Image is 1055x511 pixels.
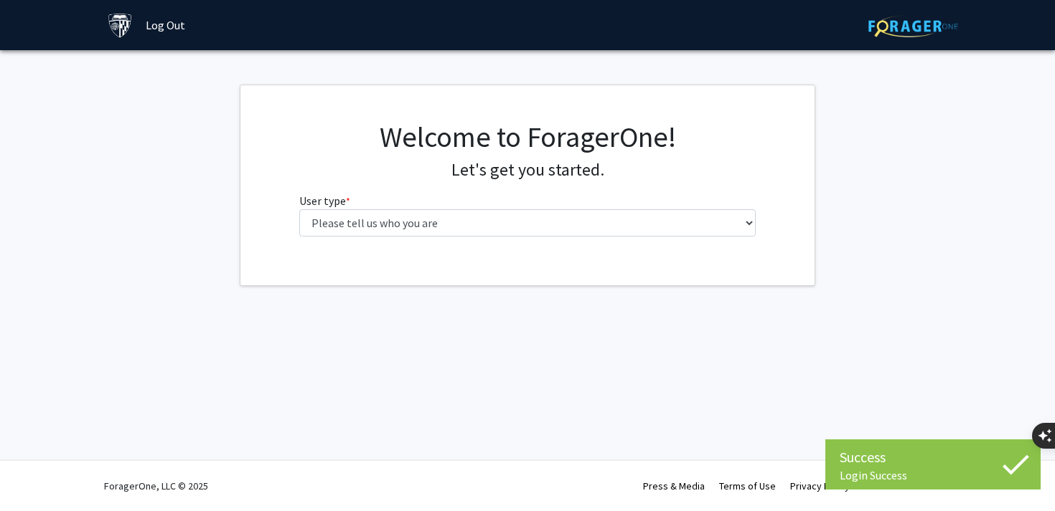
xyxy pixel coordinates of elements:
div: Success [840,446,1026,468]
h1: Welcome to ForagerOne! [299,120,756,154]
label: User type [299,192,350,209]
a: Press & Media [643,479,705,492]
a: Terms of Use [719,479,776,492]
div: Login Success [840,468,1026,482]
a: Privacy Policy [790,479,850,492]
img: ForagerOne Logo [868,15,958,37]
h4: Let's get you started. [299,160,756,181]
div: ForagerOne, LLC © 2025 [104,461,208,511]
img: Johns Hopkins University Logo [108,13,133,38]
